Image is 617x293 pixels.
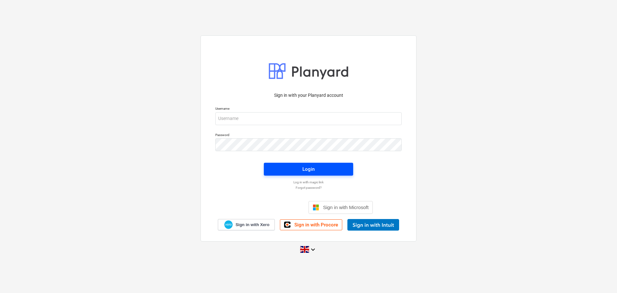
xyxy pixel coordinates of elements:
[215,112,402,125] input: Username
[323,205,369,210] span: Sign in with Microsoft
[264,163,353,176] button: Login
[215,92,402,99] p: Sign in with your Planyard account
[241,200,307,215] iframe: Sign in with Google Button
[215,106,402,112] p: Username
[212,180,405,184] a: Log in with magic link
[313,204,319,211] img: Microsoft logo
[302,165,315,173] div: Login
[212,186,405,190] a: Forgot password?
[218,219,275,230] a: Sign in with Xero
[294,222,338,228] span: Sign in with Procore
[280,219,342,230] a: Sign in with Procore
[309,246,317,253] i: keyboard_arrow_down
[215,133,402,138] p: Password
[236,222,269,228] span: Sign in with Xero
[224,220,233,229] img: Xero logo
